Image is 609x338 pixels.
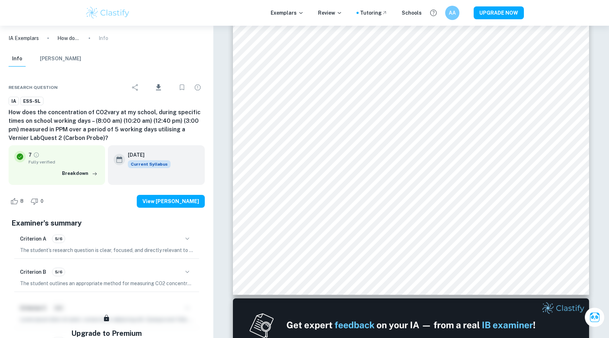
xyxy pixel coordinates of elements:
h6: [DATE] [128,151,165,159]
p: 7 [28,151,32,159]
div: Share [128,80,142,95]
h6: How does the concentration of CO2vary at my school, during specific times on school working days ... [9,108,205,142]
span: 5/6 [52,269,65,275]
h6: Criterion B [20,268,46,276]
p: How does the concentration of CO2vary at my school, during specific times on school working days ... [57,34,80,42]
a: Tutoring [360,9,387,17]
a: ESS-SL [20,97,43,106]
span: Research question [9,84,58,91]
button: AA [445,6,459,20]
button: [PERSON_NAME] [40,51,81,67]
span: 0 [37,198,47,205]
a: Schools [402,9,422,17]
h5: Examiner's summary [11,218,202,228]
div: Bookmark [175,80,189,95]
div: Dislike [29,196,47,207]
h6: Criterion A [20,235,46,243]
span: ESS-SL [21,98,43,105]
p: Info [99,34,108,42]
span: Fully verified [28,159,99,165]
button: Help and Feedback [427,7,439,19]
p: Review [318,9,342,17]
button: View [PERSON_NAME] [137,195,205,208]
button: UPGRADE NOW [474,6,524,19]
div: Like [9,196,27,207]
a: Grade fully verified [33,152,40,158]
p: The student outlines an appropriate method for measuring CO2 concentrations that aligns with the ... [20,279,193,287]
span: 5/6 [52,236,65,242]
div: Report issue [191,80,205,95]
div: Download [144,78,173,97]
button: Breakdown [60,168,99,179]
div: This exemplar is based on the current syllabus. Feel free to refer to it for inspiration/ideas wh... [128,160,171,168]
h6: AA [448,9,457,17]
button: Info [9,51,26,67]
img: Clastify logo [85,6,130,20]
p: The student’s research question is clear, focused, and directly relevant to the investigation of ... [20,246,193,254]
button: Ask Clai [585,307,605,327]
span: 8 [16,198,27,205]
span: Current Syllabus [128,160,171,168]
p: Exemplars [271,9,304,17]
span: IA [9,98,19,105]
a: IA [9,97,19,106]
a: IA Exemplars [9,34,39,42]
